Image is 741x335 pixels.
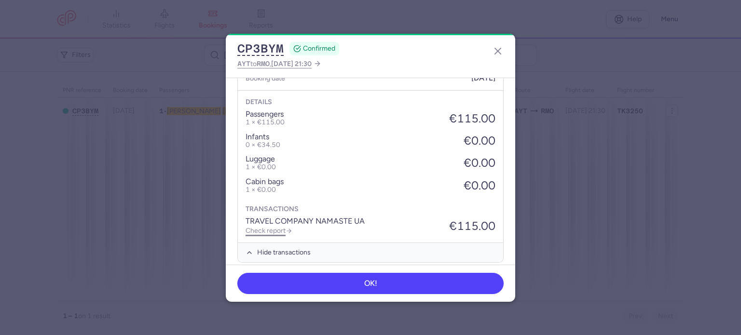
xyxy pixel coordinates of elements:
[464,156,495,170] div: €0.00
[246,98,495,106] h4: Details
[237,41,284,56] button: CP3BYM
[246,163,276,171] li: 1 × €0.00
[237,58,321,70] a: AYTtoRMO,[DATE] 21:30
[246,141,280,149] p: 0 × €34.50
[364,279,377,288] span: OK!
[246,177,284,186] p: cabin bags
[271,60,312,68] span: [DATE] 21:30
[237,60,250,67] span: AYT
[246,155,276,163] p: luggage
[257,60,270,67] span: RMO
[464,134,495,147] div: €0.00
[246,227,292,235] a: Check report
[238,242,503,262] button: Hide transactions
[246,110,285,119] p: passengers
[449,219,495,233] p: €115.00
[449,112,495,125] div: €115.00
[246,217,365,226] p: TRAVEL COMPANY NAMASTE UA
[246,186,284,194] li: 1 × €0.00
[471,74,495,82] span: [DATE]
[303,44,335,54] span: CONFIRMED
[464,179,495,192] div: €0.00
[246,72,285,84] h5: Booking date
[237,273,504,294] button: OK!
[237,58,312,70] span: to ,
[246,133,280,141] p: infants
[246,205,495,213] h4: Transactions
[246,119,285,126] p: 1 × €115.00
